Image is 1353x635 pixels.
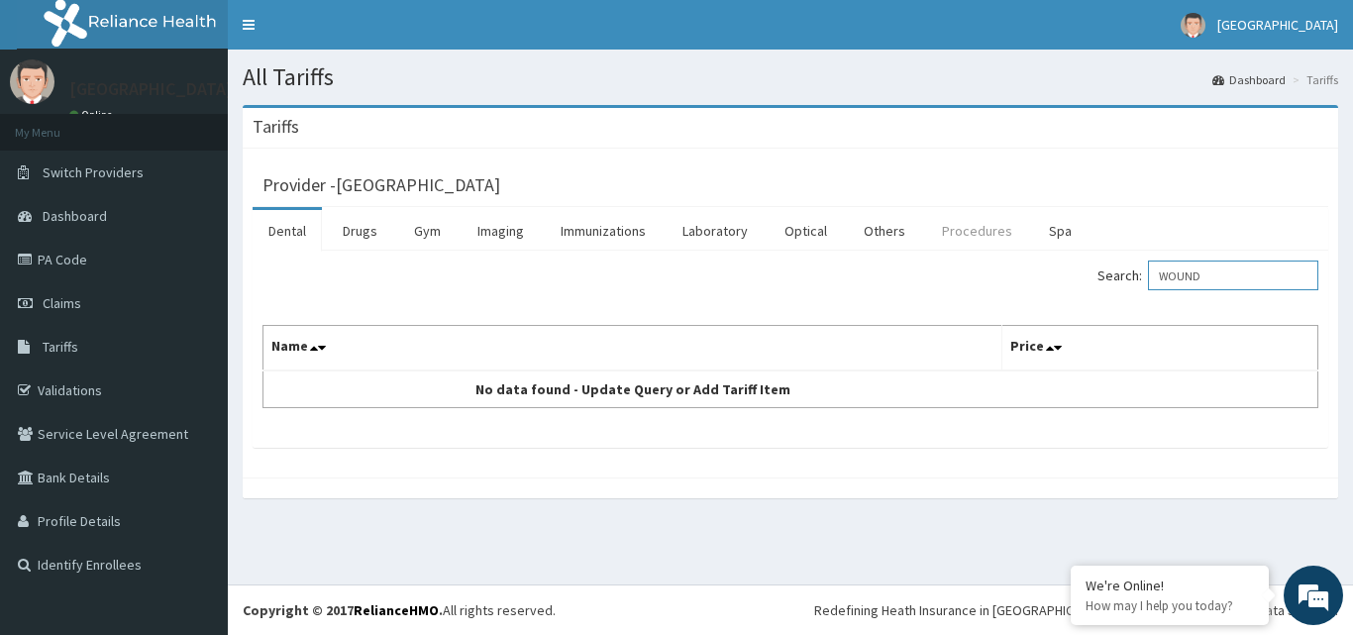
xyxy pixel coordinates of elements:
[1212,71,1286,88] a: Dashboard
[10,59,54,104] img: User Image
[1148,261,1318,290] input: Search:
[243,601,443,619] strong: Copyright © 2017 .
[10,424,377,493] textarea: Type your message and hit 'Enter'
[1181,13,1205,38] img: User Image
[1001,326,1318,371] th: Price
[1288,71,1338,88] li: Tariffs
[253,118,299,136] h3: Tariffs
[462,210,540,252] a: Imaging
[354,601,439,619] a: RelianceHMO
[814,600,1338,620] div: Redefining Heath Insurance in [GEOGRAPHIC_DATA] using Telemedicine and Data Science!
[69,108,117,122] a: Online
[228,584,1353,635] footer: All rights reserved.
[103,111,333,137] div: Chat with us now
[243,64,1338,90] h1: All Tariffs
[545,210,662,252] a: Immunizations
[263,326,1002,371] th: Name
[43,163,144,181] span: Switch Providers
[37,99,80,149] img: d_794563401_company_1708531726252_794563401
[1097,261,1318,290] label: Search:
[263,370,1002,408] td: No data found - Update Query or Add Tariff Item
[1086,577,1254,594] div: We're Online!
[1033,210,1088,252] a: Spa
[769,210,843,252] a: Optical
[43,338,78,356] span: Tariffs
[115,191,273,391] span: We're online!
[667,210,764,252] a: Laboratory
[262,176,500,194] h3: Provider - [GEOGRAPHIC_DATA]
[327,210,393,252] a: Drugs
[1217,16,1338,34] span: [GEOGRAPHIC_DATA]
[253,210,322,252] a: Dental
[325,10,372,57] div: Minimize live chat window
[69,80,233,98] p: [GEOGRAPHIC_DATA]
[1086,597,1254,614] p: How may I help you today?
[43,207,107,225] span: Dashboard
[848,210,921,252] a: Others
[926,210,1028,252] a: Procedures
[398,210,457,252] a: Gym
[43,294,81,312] span: Claims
